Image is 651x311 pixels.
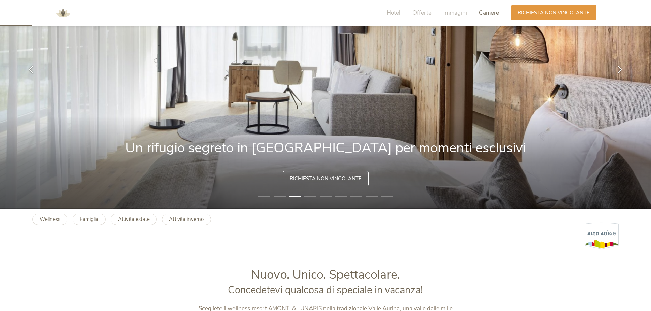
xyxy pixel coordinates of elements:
span: Hotel [387,9,400,17]
a: Famiglia [73,214,106,225]
span: Richiesta non vincolante [518,9,590,16]
span: Nuovo. Unico. Spettacolare. [251,266,400,283]
b: Famiglia [80,216,99,223]
span: Camere [479,9,499,17]
span: Immagini [443,9,467,17]
a: Wellness [32,214,67,225]
a: Attività estate [111,214,157,225]
img: Alto Adige [585,222,619,249]
b: Attività estate [118,216,150,223]
b: Attività inverno [169,216,204,223]
span: Concedetevi qualcosa di speciale in vacanza! [228,283,423,297]
a: AMONTI & LUNARIS Wellnessresort [53,10,73,15]
a: Attività inverno [162,214,211,225]
img: AMONTI & LUNARIS Wellnessresort [53,3,73,23]
span: Richiesta non vincolante [290,175,362,182]
span: Offerte [412,9,432,17]
b: Wellness [40,216,60,223]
